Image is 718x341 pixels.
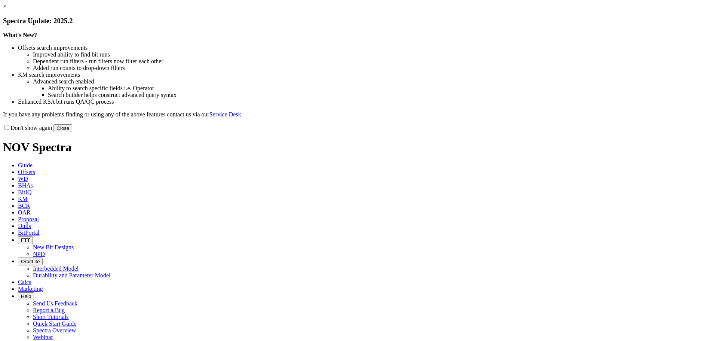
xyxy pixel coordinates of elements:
[21,237,30,243] span: FTT
[21,293,31,299] span: Help
[3,32,37,38] strong: What's New?
[18,196,28,202] span: KM
[33,244,74,250] a: New Bit Designs
[33,65,715,71] li: Added run counts to drop-down filters
[3,140,715,154] h1: NOV Spectra
[33,300,77,307] a: Send Us Feedback
[33,327,76,334] a: Spectra Overview
[33,251,45,257] a: NPD
[18,71,715,78] li: KM search improvements
[18,169,35,175] span: Offsets
[53,124,72,132] button: Close
[18,45,715,51] li: Offsets search improvements
[33,51,715,58] li: Improved ability to find bit runs
[18,203,30,209] span: BCR
[18,279,31,285] span: Calcs
[18,182,33,189] span: BHAs
[48,92,715,98] li: Search builder helps construct advanced query syntax
[33,307,65,313] a: Report a Bug
[3,125,52,131] label: Don't show again
[33,265,79,272] a: Interbedded Model
[18,209,31,216] span: OAR
[3,111,715,118] p: If you have any problems finding or using any of the above features contact us via our
[18,216,39,222] span: Proposal
[33,58,715,65] li: Dependent run filters - run filters now filter each other
[18,286,43,292] span: Marketing
[33,78,715,85] li: Advanced search enabled
[33,314,69,320] a: Short Tutorials
[33,272,111,278] a: Durability and Parameter Model
[209,111,241,118] a: Service Desk
[33,320,76,327] a: Quick Start Guide
[3,17,715,25] h3: Spectra Update: 2025.2
[33,334,53,340] a: Webinar
[18,162,33,168] span: Guide
[3,3,6,9] a: ×
[18,189,31,195] span: BitIQ
[18,98,715,105] li: Enhanced KSA bit runs QA/QC process
[18,176,28,182] span: WD
[48,85,715,92] li: Ability to search specific fields i.e. Operator
[18,229,40,236] span: BitPortal
[18,223,31,229] span: Dulls
[4,125,9,130] input: Don't show again
[21,259,40,264] span: OrbitLite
